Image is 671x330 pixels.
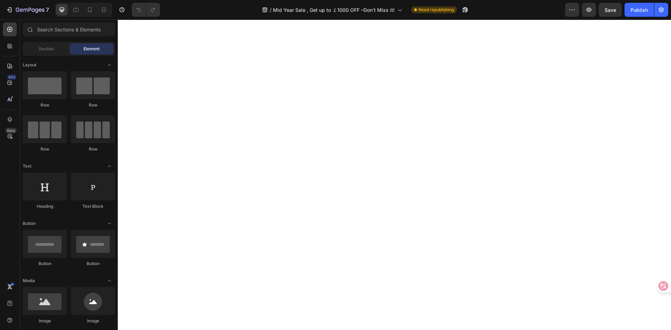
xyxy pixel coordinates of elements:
span: / [270,6,272,14]
span: Element [84,46,100,52]
span: Toggle open [104,59,115,71]
span: Layout [23,62,36,68]
iframe: Design area [118,20,671,330]
span: Text [23,163,31,169]
span: Media [23,278,35,284]
div: Row [23,102,67,108]
div: Text Block [71,203,115,210]
p: 7 [46,6,49,14]
span: Toggle open [104,218,115,229]
div: Image [71,318,115,324]
span: Mid Year Sale , Get up to ￡1000 OFF –Don't Miss it! [273,6,395,14]
span: Toggle open [104,275,115,286]
button: Publish [625,3,654,17]
div: 450 [7,74,17,80]
div: Button [71,261,115,267]
div: Publish [630,6,648,14]
input: Search Sections & Elements [23,22,115,36]
div: Image [23,318,67,324]
span: Section [39,46,54,52]
span: Need republishing [418,7,454,13]
span: Button [23,220,36,227]
span: Save [605,7,616,13]
div: Row [71,102,115,108]
div: Row [71,146,115,152]
div: Row [23,146,67,152]
div: Beta [5,128,17,133]
div: Heading [23,203,67,210]
button: Save [599,3,622,17]
div: Button [23,261,67,267]
span: Toggle open [104,161,115,172]
button: 7 [3,3,52,17]
div: Undo/Redo [132,3,160,17]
